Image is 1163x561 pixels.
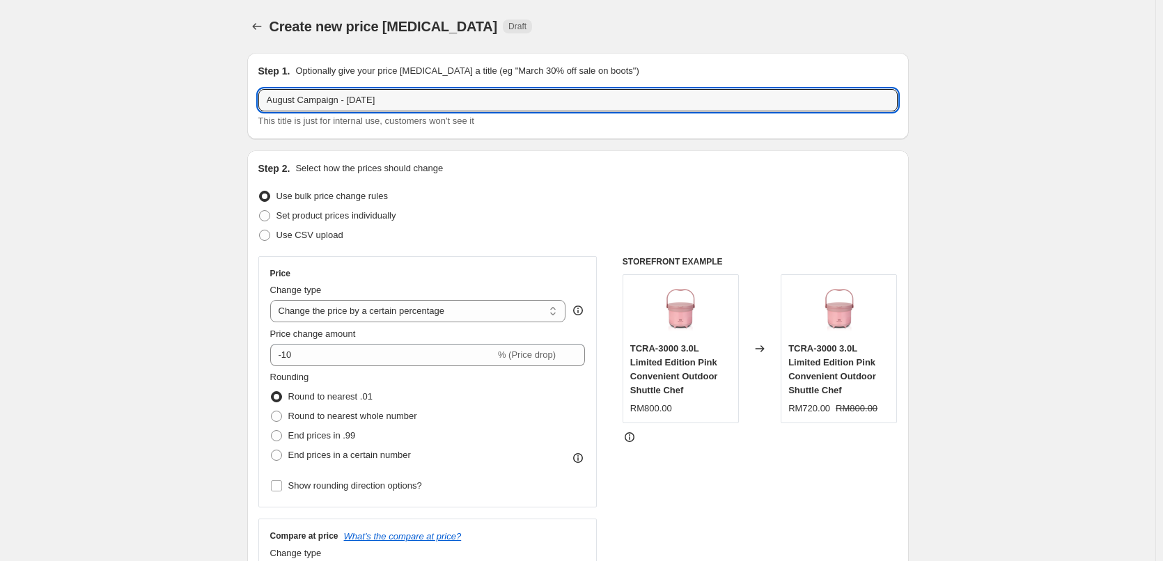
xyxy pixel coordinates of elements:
[270,372,309,382] span: Rounding
[270,548,322,558] span: Change type
[288,411,417,421] span: Round to nearest whole number
[288,480,422,491] span: Show rounding direction options?
[247,17,267,36] button: Price change jobs
[295,161,443,175] p: Select how the prices should change
[788,402,830,416] div: RM720.00
[270,19,498,34] span: Create new price [MEDICAL_DATA]
[288,391,373,402] span: Round to nearest .01
[258,64,290,78] h2: Step 1.
[630,402,672,416] div: RM800.00
[270,285,322,295] span: Change type
[288,450,411,460] span: End prices in a certain number
[344,531,462,542] button: What's the compare at price?
[270,329,356,339] span: Price change amount
[258,161,290,175] h2: Step 2.
[788,343,876,395] span: TCRA-3000 3.0L Limited Edition Pink Convenient Outdoor Shuttle Chef
[623,256,898,267] h6: STOREFRONT EXAMPLE
[653,282,708,338] img: E22400DF-E790-4653-AA2F-119ACFD67CF4_80x.png
[295,64,639,78] p: Optionally give your price [MEDICAL_DATA] a title (eg "March 30% off sale on boots")
[571,303,585,317] div: help
[270,530,338,542] h3: Compare at price
[508,21,526,32] span: Draft
[270,268,290,279] h3: Price
[836,402,877,416] strike: RM800.00
[258,89,898,111] input: 30% off holiday sale
[498,349,556,360] span: % (Price drop)
[276,191,388,201] span: Use bulk price change rules
[288,430,356,441] span: End prices in .99
[630,343,718,395] span: TCRA-3000 3.0L Limited Edition Pink Convenient Outdoor Shuttle Chef
[270,344,495,366] input: -15
[276,230,343,240] span: Use CSV upload
[276,210,396,221] span: Set product prices individually
[811,282,867,338] img: E22400DF-E790-4653-AA2F-119ACFD67CF4_80x.png
[258,116,474,126] span: This title is just for internal use, customers won't see it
